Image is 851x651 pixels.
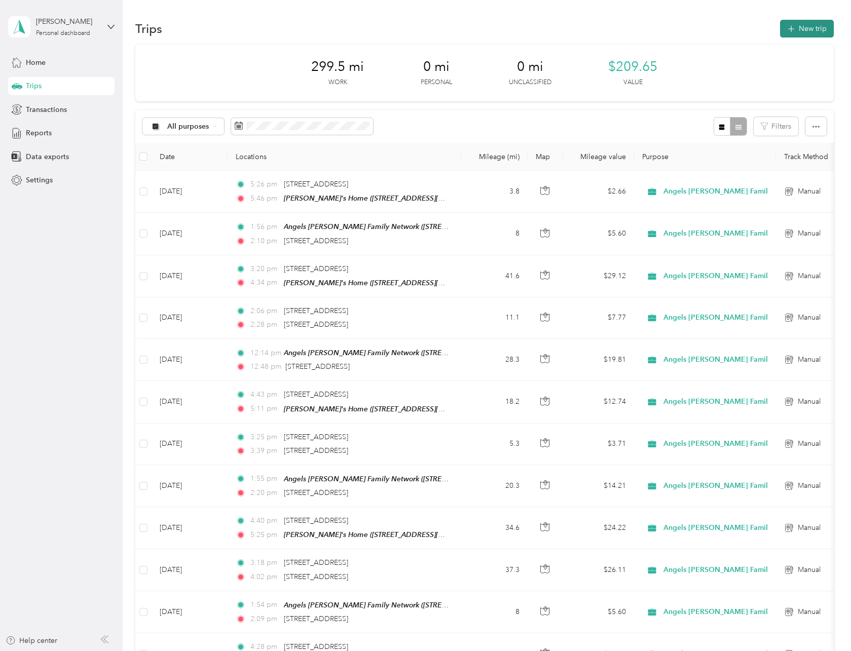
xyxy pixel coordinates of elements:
[563,591,634,633] td: $5.60
[284,390,348,399] span: [STREET_ADDRESS]
[36,30,90,36] div: Personal dashboard
[26,175,53,185] span: Settings
[250,277,279,288] span: 4:34 pm
[250,445,279,456] span: 3:39 pm
[563,339,634,381] td: $19.81
[461,424,528,465] td: 5.3
[461,143,528,171] th: Mileage (mi)
[623,78,643,87] p: Value
[250,319,279,330] span: 2:28 pm
[250,236,279,247] span: 2:10 pm
[284,237,348,245] span: [STREET_ADDRESS]
[285,362,350,371] span: [STREET_ADDRESS]
[250,571,279,583] span: 4:02 pm
[250,403,279,414] span: 5:11 pm
[284,516,348,525] span: [STREET_ADDRESS]
[152,465,228,507] td: [DATE]
[517,59,543,75] span: 0 mi
[284,642,348,651] span: [STREET_ADDRESS]
[311,59,364,75] span: 299.5 mi
[798,480,821,491] span: Manual
[284,320,348,329] span: [STREET_ADDRESS]
[284,405,473,413] span: [PERSON_NAME]'s Home ([STREET_ADDRESS][US_STATE])
[421,78,452,87] p: Personal
[563,549,634,591] td: $26.11
[250,557,279,568] span: 3:18 pm
[798,312,821,323] span: Manual
[284,446,348,455] span: [STREET_ADDRESS]
[798,354,821,365] span: Manual
[284,194,473,203] span: [PERSON_NAME]'s Home ([STREET_ADDRESS][US_STATE])
[250,305,279,317] span: 2:06 pm
[798,228,821,239] span: Manual
[563,143,634,171] th: Mileage value
[663,606,802,618] span: Angels [PERSON_NAME] Family Network
[663,228,802,239] span: Angels [PERSON_NAME] Family Network
[152,143,228,171] th: Date
[798,396,821,407] span: Manual
[461,255,528,297] td: 41.6
[152,591,228,633] td: [DATE]
[663,312,802,323] span: Angels [PERSON_NAME] Family Network
[152,424,228,465] td: [DATE]
[663,522,802,533] span: Angels [PERSON_NAME] Family Network
[284,433,348,441] span: [STREET_ADDRESS]
[228,143,461,171] th: Locations
[461,549,528,591] td: 37.3
[152,381,228,423] td: [DATE]
[798,522,821,533] span: Manual
[284,572,348,581] span: [STREET_ADDRESS]
[152,297,228,339] td: [DATE]
[461,591,528,633] td: 8
[284,349,525,357] span: Angels [PERSON_NAME] Family Network ([STREET_ADDRESS][US_STATE])
[663,271,802,282] span: Angels [PERSON_NAME] Family Network
[250,348,279,359] span: 12:14 pm
[152,507,228,549] td: [DATE]
[461,213,528,255] td: 8
[284,615,348,623] span: [STREET_ADDRESS]
[509,78,551,87] p: Unclassified
[284,558,348,567] span: [STREET_ADDRESS]
[284,530,473,539] span: [PERSON_NAME]'s Home ([STREET_ADDRESS][US_STATE])
[663,396,802,407] span: Angels [PERSON_NAME] Family Network
[563,465,634,507] td: $14.21
[461,171,528,213] td: 3.8
[6,635,57,646] button: Help center
[152,213,228,255] td: [DATE]
[663,438,802,449] span: Angels [PERSON_NAME] Family Network
[798,564,821,576] span: Manual
[26,151,69,162] span: Data exports
[250,614,279,625] span: 2:09 pm
[284,307,348,315] span: [STREET_ADDRESS]
[250,515,279,526] span: 4:40 pm
[26,128,52,138] span: Reports
[798,186,821,197] span: Manual
[563,297,634,339] td: $7.77
[608,59,657,75] span: $209.65
[461,465,528,507] td: 20.3
[284,475,525,483] span: Angels [PERSON_NAME] Family Network ([STREET_ADDRESS][US_STATE])
[250,361,281,372] span: 12:48 pm
[528,143,563,171] th: Map
[250,263,279,275] span: 3:20 pm
[250,221,279,233] span: 1:56 pm
[250,389,279,400] span: 4:43 pm
[798,438,821,449] span: Manual
[284,180,348,188] span: [STREET_ADDRESS]
[284,264,348,273] span: [STREET_ADDRESS]
[250,432,279,443] span: 3:25 pm
[284,222,525,231] span: Angels [PERSON_NAME] Family Network ([STREET_ADDRESS][US_STATE])
[563,255,634,297] td: $29.12
[798,271,821,282] span: Manual
[328,78,347,87] p: Work
[284,601,525,609] span: Angels [PERSON_NAME] Family Network ([STREET_ADDRESS][US_STATE])
[152,171,228,213] td: [DATE]
[423,59,450,75] span: 0 mi
[167,123,209,130] span: All purposes
[152,549,228,591] td: [DATE]
[563,381,634,423] td: $12.74
[663,354,802,365] span: Angels [PERSON_NAME] Family Network
[794,594,851,651] iframe: Everlance-gr Chat Button Frame
[563,424,634,465] td: $3.71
